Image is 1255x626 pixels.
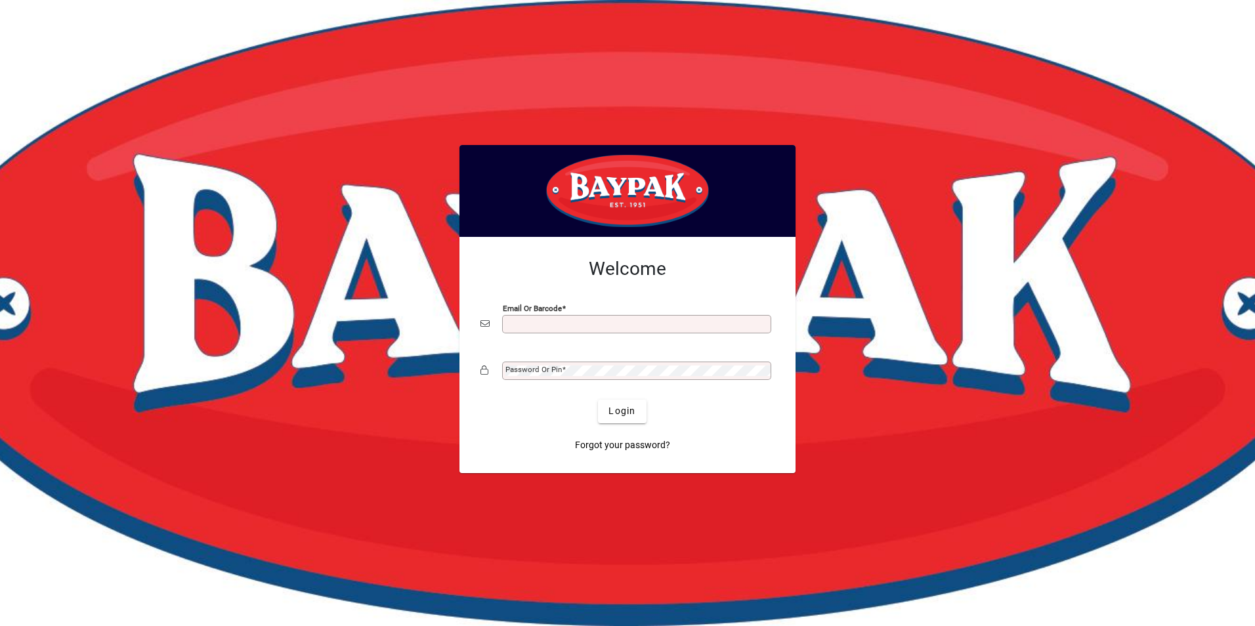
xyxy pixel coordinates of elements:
mat-label: Password or Pin [505,365,562,374]
button: Login [598,400,646,423]
a: Forgot your password? [570,434,675,457]
span: Forgot your password? [575,438,670,452]
span: Login [608,404,635,418]
h2: Welcome [480,258,775,280]
mat-label: Email or Barcode [503,303,562,312]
